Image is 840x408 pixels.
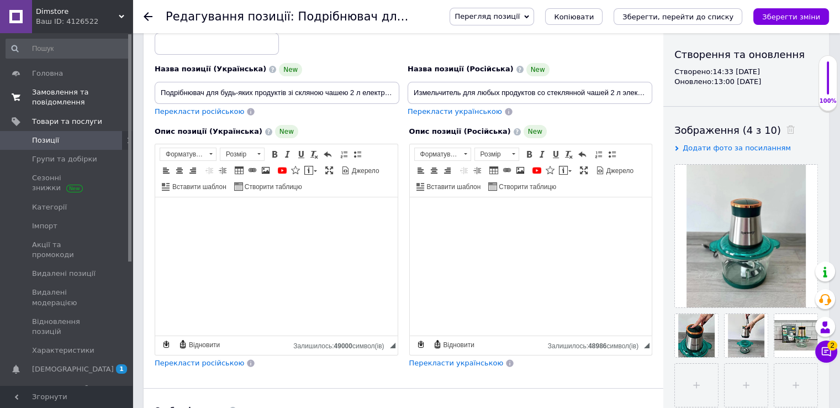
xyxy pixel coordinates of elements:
i: Зберегти зміни [762,13,820,21]
a: По центру [428,164,440,176]
span: Розмір [475,148,508,160]
span: Опис позиції (Російська) [409,127,511,135]
a: Видалити форматування [563,148,575,160]
a: Повернути (Ctrl+Z) [576,148,588,160]
span: Перекласти російською [155,107,244,116]
a: Підкреслений (Ctrl+U) [295,148,307,160]
a: Форматування [414,148,471,161]
span: Вставити шаблон [425,182,481,192]
span: Замовлення та повідомлення [32,87,102,107]
a: Курсив (Ctrl+I) [536,148,548,160]
span: Потягніть для зміни розмірів [390,343,395,348]
a: Вставити/Редагувати посилання (Ctrl+L) [501,164,513,176]
span: [DEMOGRAPHIC_DATA] [32,364,114,374]
span: Розмір [220,148,253,160]
a: Вставити повідомлення [557,164,573,176]
span: New [526,63,550,76]
a: Вставити/видалити маркований список [606,148,618,160]
a: Збільшити відступ [471,164,483,176]
a: Зображення [514,164,526,176]
a: Розмір [220,148,265,161]
div: Кiлькiсть символiв [293,339,389,350]
button: Чат з покупцем2 [815,341,837,363]
a: По лівому краю [160,164,172,176]
div: Створення та оновлення [674,48,818,61]
input: Наприклад, H&M жіноча сукня зелена 38 розмір вечірня максі з блискітками [408,82,652,104]
span: Імпорт [32,221,57,231]
a: Створити таблицю [233,180,304,192]
a: Повернути (Ctrl+Z) [321,148,334,160]
iframe: Редактор, 0FCFC518-3D50-4E7C-964D-5379A0579F59 [155,197,398,336]
span: Форматування [415,148,460,160]
input: Наприклад, H&M жіноча сукня зелена 38 розмір вечірня максі з блискітками [155,82,399,104]
span: Характеристики [32,346,94,355]
a: Таблиця [488,164,500,176]
div: Ваш ID: 4126522 [36,17,133,27]
a: Видалити форматування [308,148,320,160]
a: Таблиця [233,164,245,176]
span: Джерело [350,166,379,176]
button: Зберегти зміни [753,8,829,25]
input: Пошук [6,39,130,59]
a: Відновити [431,338,476,351]
a: Відновити [177,338,221,351]
a: Форматування [160,148,216,161]
a: Зменшити відступ [458,164,470,176]
span: 1 [116,364,127,374]
span: Опис позиції (Українська) [155,127,262,135]
a: Додати відео з YouTube [276,164,288,176]
a: Джерело [340,164,381,176]
span: Товари та послуги [32,117,102,127]
a: По правому краю [187,164,199,176]
a: Розмір [474,148,519,161]
span: Перегляд позиції [455,12,520,20]
span: Відновлення позицій [32,317,102,337]
span: Позиції [32,135,59,145]
div: Кiлькiсть символiв [548,339,644,350]
span: Створити таблицю [497,182,556,192]
span: Вставити шаблон [171,182,226,192]
a: Створити таблицю [487,180,558,192]
span: Потягніть для зміни розмірів [644,343,649,348]
span: 2 [827,341,837,351]
div: Повернутися назад [144,12,152,21]
span: Створити таблицю [243,182,302,192]
i: Зберегти, перейти до списку [622,13,733,21]
div: 100% Якість заповнення [818,55,837,111]
a: Зменшити відступ [203,164,215,176]
a: Вставити повідомлення [303,164,319,176]
a: Вставити іконку [289,164,302,176]
span: Сезонні знижки [32,173,102,193]
span: Перекласти російською [155,359,244,367]
a: Зробити резервну копію зараз [160,338,172,351]
span: New [275,125,298,138]
a: По центру [173,164,186,176]
a: Збільшити відступ [216,164,229,176]
a: Вставити шаблон [415,180,483,192]
div: Оновлено: 13:00 [DATE] [674,77,818,87]
span: Відновити [442,341,474,350]
a: Вставити/Редагувати посилання (Ctrl+L) [246,164,258,176]
span: New [524,125,547,138]
button: Зберегти, перейти до списку [614,8,742,25]
a: Підкреслений (Ctrl+U) [550,148,562,160]
a: Зробити резервну копію зараз [415,338,427,351]
span: Групи та добірки [32,154,97,164]
span: Назва позиції (Українська) [155,65,266,73]
span: Додати фото за посиланням [683,144,791,152]
a: Жирний (Ctrl+B) [523,148,535,160]
div: Зображення (4 з 10) [674,123,818,137]
span: Головна [32,69,63,79]
span: Копіювати [554,13,594,21]
a: Додати відео з YouTube [531,164,543,176]
span: Видалені позиції [32,269,96,279]
a: Максимізувати [578,164,590,176]
a: По правому краю [441,164,453,176]
span: Перекласти українською [409,359,504,367]
div: Створено: 14:33 [DATE] [674,67,818,77]
span: Видалені модерацією [32,287,102,307]
button: Копіювати [545,8,603,25]
span: Показники роботи компанії [32,384,102,404]
a: Максимізувати [323,164,335,176]
a: Джерело [594,164,636,176]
